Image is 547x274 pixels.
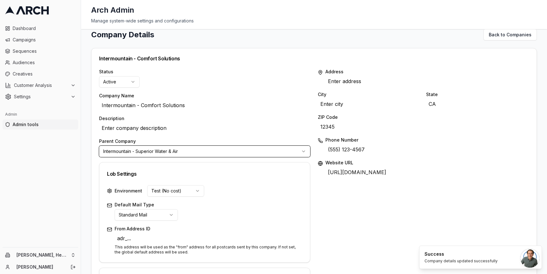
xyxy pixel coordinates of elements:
[16,264,64,270] a: [PERSON_NAME]
[426,91,529,98] label: State
[99,100,187,110] span: Intermountain - Comfort Solutions
[325,69,529,75] label: Address
[115,202,302,208] label: Default Mail Type
[99,93,310,99] label: Company Name
[424,251,498,257] div: Success
[318,91,421,98] label: City
[91,30,154,40] h1: Company Details
[99,69,310,75] label: Status
[91,18,537,24] div: Manage system-wide settings and configurations
[325,76,364,86] span: Enter address
[13,71,76,77] span: Creatives
[3,35,78,45] a: Campaigns
[3,80,78,90] button: Customer Analysis
[99,56,529,61] div: Intermountain - Comfort Solutions
[325,144,367,155] span: (555) 123-4567
[3,119,78,130] a: Admin tools
[325,160,529,166] label: Website URL
[318,122,337,132] span: 12345
[115,233,134,243] span: adr_...
[91,5,134,15] h1: Arch Admin
[13,59,76,66] span: Audiences
[3,69,78,79] a: Creatives
[3,250,78,260] button: [PERSON_NAME], Heating, Cooling and Drains
[99,138,310,144] label: Parent Company
[13,48,76,54] span: Sequences
[69,263,78,271] button: Log out
[3,46,78,56] a: Sequences
[115,188,142,194] label: Environment
[424,259,498,264] div: Company details updated successfully
[13,121,76,128] span: Admin tools
[3,23,78,33] a: Dashboard
[16,252,68,258] span: [PERSON_NAME], Heating, Cooling and Drains
[483,29,537,40] a: Back to Companies
[325,167,389,177] span: [URL][DOMAIN_NAME]
[3,92,78,102] button: Settings
[99,115,310,122] label: Description
[107,170,302,178] div: Lob Settings
[3,109,78,119] div: Admin
[520,249,539,268] a: Open chat
[426,99,438,109] span: CA
[14,94,68,100] span: Settings
[318,114,529,120] label: ZIP Code
[13,37,76,43] span: Campaigns
[318,99,346,109] span: Enter city
[14,82,68,88] span: Customer Analysis
[115,226,302,232] label: From Address ID
[115,245,302,255] p: This address will be used as the "from" address for all postcards sent by this company. If not se...
[99,123,169,133] span: Enter company description
[325,137,529,143] label: Phone Number
[3,58,78,68] a: Audiences
[13,25,76,32] span: Dashboard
